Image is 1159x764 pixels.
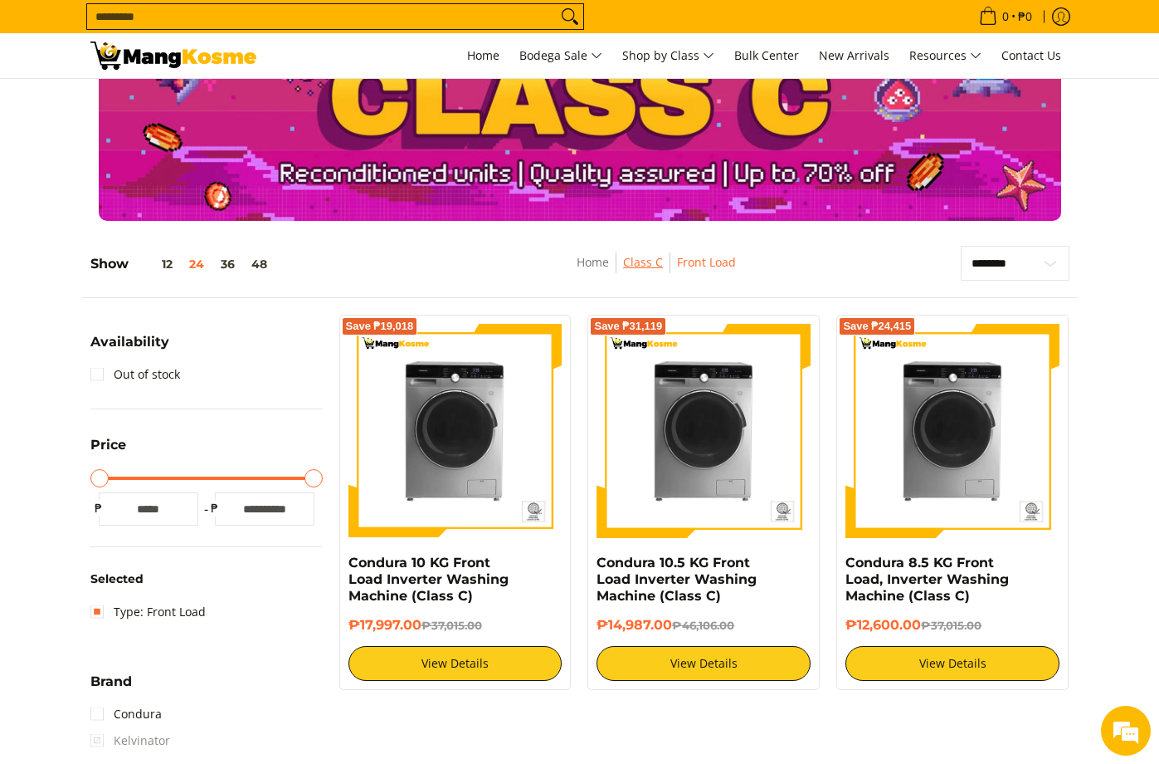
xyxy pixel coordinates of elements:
[90,500,107,517] span: ₱
[463,252,850,290] nav: Breadcrumbs
[86,93,279,115] div: Chat with us now
[909,46,981,66] span: Resources
[901,33,990,78] a: Resources
[90,335,169,349] span: Availability
[90,438,126,464] summary: Open
[1015,11,1035,22] span: ₱0
[90,727,170,754] span: Kelvinator
[181,257,212,271] button: 24
[597,646,811,681] a: View Details
[614,33,723,78] a: Shop by Class
[90,256,275,272] h5: Show
[1000,11,1011,22] span: 0
[90,438,126,452] span: Price
[726,33,807,78] a: Bulk Center
[845,324,1059,538] img: Condura 8.5 KG Front Load, Inverter Washing Machine (Class C)
[622,46,714,66] span: Shop by Class
[346,321,414,331] span: Save ₱19,018
[577,254,609,270] a: Home
[734,47,799,63] span: Bulk Center
[819,47,889,63] span: New Arrivals
[90,675,132,701] summary: Open
[272,8,312,48] div: Minimize live chat window
[90,361,180,388] a: Out of stock
[90,572,323,587] h6: Selected
[993,33,1069,78] a: Contact Us
[845,555,1009,604] a: Condura 8.5 KG Front Load, Inverter Washing Machine (Class C)
[207,500,223,517] span: ₱
[348,555,509,604] a: Condura 10 KG Front Load Inverter Washing Machine (Class C)
[921,619,981,632] del: ₱37,015.00
[597,324,811,538] img: Condura 10.5 KG Front Load Inverter Washing Machine (Class C)
[843,321,911,331] span: Save ₱24,415
[597,617,811,634] h6: ₱14,987.00
[597,555,757,604] a: Condura 10.5 KG Front Load Inverter Washing Machine (Class C)
[348,324,562,538] img: Condura 10 KG Front Load Inverter Washing Machine (Class C)
[8,453,316,512] textarea: Type your message and hit 'Enter'
[811,33,898,78] a: New Arrivals
[467,47,499,63] span: Home
[348,646,562,681] a: View Details
[129,257,181,271] button: 12
[974,7,1037,26] span: •
[623,254,663,270] a: Class C
[677,252,736,273] span: Front Load
[1001,47,1061,63] span: Contact Us
[212,257,243,271] button: 36
[273,33,1069,78] nav: Main Menu
[845,617,1059,634] h6: ₱12,600.00
[96,209,229,377] span: We're online!
[459,33,508,78] a: Home
[90,335,169,361] summary: Open
[845,646,1059,681] a: View Details
[90,701,162,727] a: Condura
[594,321,662,331] span: Save ₱31,119
[519,46,602,66] span: Bodega Sale
[557,4,583,29] button: Search
[672,619,734,632] del: ₱46,106.00
[90,599,206,625] a: Type: Front Load
[90,42,256,70] img: Class C Home &amp; Business Appliances: Up to 70% Off l Mang Kosme
[511,33,611,78] a: Bodega Sale
[90,675,132,688] span: Brand
[243,257,275,271] button: 48
[421,619,482,632] del: ₱37,015.00
[348,617,562,634] h6: ₱17,997.00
